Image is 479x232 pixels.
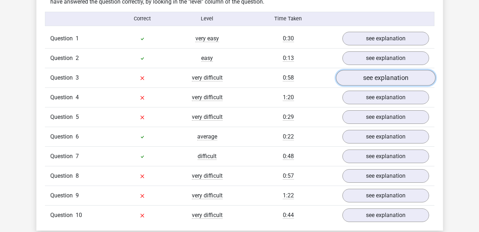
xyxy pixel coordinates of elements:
span: 5 [76,114,79,120]
span: easy [201,55,213,62]
span: 10 [76,212,82,218]
span: Question [50,152,76,161]
span: average [197,133,217,140]
span: very easy [195,35,219,42]
span: 0:22 [283,133,294,140]
span: 8 [76,172,79,179]
span: Question [50,113,76,121]
span: difficult [198,153,216,160]
span: 0:13 [283,55,294,62]
span: 6 [76,133,79,140]
span: very difficult [192,192,223,199]
span: very difficult [192,114,223,121]
a: see explanation [342,91,429,104]
span: 1 [76,35,79,42]
span: very difficult [192,172,223,180]
a: see explanation [342,150,429,163]
a: see explanation [342,130,429,143]
span: Question [50,132,76,141]
div: Correct [110,15,175,23]
span: Question [50,93,76,102]
span: Question [50,34,76,43]
span: very difficult [192,94,223,101]
a: see explanation [342,208,429,222]
span: 7 [76,153,79,160]
span: Question [50,211,76,220]
span: 0:57 [283,172,294,180]
span: Question [50,172,76,180]
span: 4 [76,94,79,101]
span: 2 [76,55,79,61]
span: 0:48 [283,153,294,160]
a: see explanation [342,51,429,65]
span: 0:29 [283,114,294,121]
span: very difficult [192,212,223,219]
span: 1:22 [283,192,294,199]
span: 0:44 [283,212,294,219]
a: see explanation [336,70,435,86]
span: 3 [76,74,79,81]
span: Question [50,54,76,62]
span: 9 [76,192,79,199]
span: 0:30 [283,35,294,42]
span: 1:20 [283,94,294,101]
div: Time Taken [239,15,337,23]
span: Question [50,74,76,82]
a: see explanation [342,189,429,202]
a: see explanation [342,32,429,45]
a: see explanation [342,169,429,183]
span: 0:58 [283,74,294,81]
span: very difficult [192,74,223,81]
div: Level [175,15,240,23]
a: see explanation [342,110,429,124]
span: Question [50,191,76,200]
